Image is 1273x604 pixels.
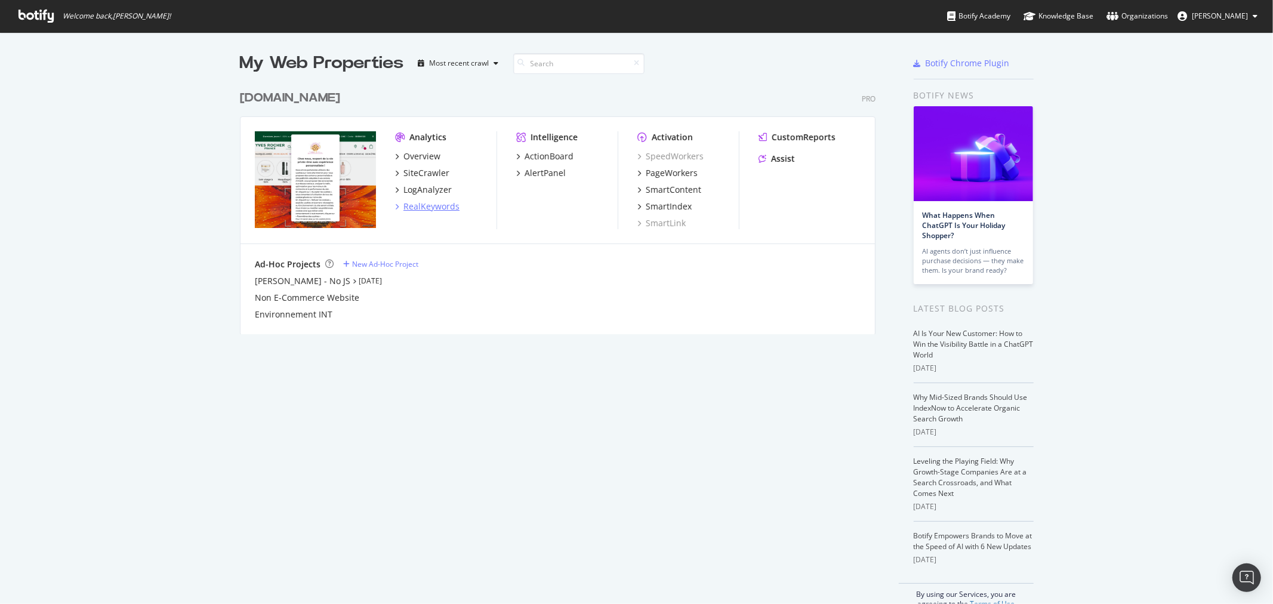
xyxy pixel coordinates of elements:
[759,131,836,143] a: CustomReports
[255,258,320,270] div: Ad-Hoc Projects
[637,201,692,212] a: SmartIndex
[652,131,693,143] div: Activation
[414,54,504,73] button: Most recent crawl
[914,392,1028,424] a: Why Mid-Sized Brands Should Use IndexNow to Accelerate Organic Search Growth
[255,131,376,228] img: yves-rocher.fr
[403,167,449,179] div: SiteCrawler
[240,75,885,334] div: grid
[531,131,578,143] div: Intelligence
[914,57,1010,69] a: Botify Chrome Plugin
[637,184,701,196] a: SmartContent
[240,90,340,107] div: [DOMAIN_NAME]
[395,201,460,212] a: RealKeywords
[395,167,449,179] a: SiteCrawler
[409,131,446,143] div: Analytics
[771,153,795,165] div: Assist
[1232,563,1261,592] div: Open Intercom Messenger
[516,167,566,179] a: AlertPanel
[646,184,701,196] div: SmartContent
[63,11,171,21] span: Welcome back, [PERSON_NAME] !
[914,89,1034,102] div: Botify news
[923,246,1024,275] div: AI agents don’t just influence purchase decisions — they make them. Is your brand ready?
[343,259,418,269] a: New Ad-Hoc Project
[862,94,876,104] div: Pro
[646,201,692,212] div: SmartIndex
[255,292,359,304] a: Non E-Commerce Website
[403,201,460,212] div: RealKeywords
[637,150,704,162] a: SpeedWorkers
[513,53,645,74] input: Search
[759,153,795,165] a: Assist
[914,106,1033,201] img: What Happens When ChatGPT Is Your Holiday Shopper?
[914,427,1034,437] div: [DATE]
[395,150,440,162] a: Overview
[947,10,1010,22] div: Botify Academy
[914,328,1034,360] a: AI Is Your New Customer: How to Win the Visibility Battle in a ChatGPT World
[395,184,452,196] a: LogAnalyzer
[359,276,382,286] a: [DATE]
[1168,7,1267,26] button: [PERSON_NAME]
[1106,10,1168,22] div: Organizations
[430,60,489,67] div: Most recent crawl
[914,302,1034,315] div: Latest Blog Posts
[637,217,686,229] a: SmartLink
[403,184,452,196] div: LogAnalyzer
[255,309,332,321] a: Environnement INT
[914,531,1032,551] a: Botify Empowers Brands to Move at the Speed of AI with 6 New Updates
[525,167,566,179] div: AlertPanel
[255,275,350,287] a: [PERSON_NAME] - No JS
[525,150,574,162] div: ActionBoard
[1024,10,1093,22] div: Knowledge Base
[403,150,440,162] div: Overview
[923,210,1006,241] a: What Happens When ChatGPT Is Your Holiday Shopper?
[352,259,418,269] div: New Ad-Hoc Project
[516,150,574,162] a: ActionBoard
[914,501,1034,512] div: [DATE]
[914,554,1034,565] div: [DATE]
[926,57,1010,69] div: Botify Chrome Plugin
[914,363,1034,374] div: [DATE]
[914,456,1027,498] a: Leveling the Playing Field: Why Growth-Stage Companies Are at a Search Crossroads, and What Comes...
[646,167,698,179] div: PageWorkers
[240,51,404,75] div: My Web Properties
[240,90,345,107] a: [DOMAIN_NAME]
[772,131,836,143] div: CustomReports
[1192,11,1248,21] span: Claire Ruffin
[637,167,698,179] a: PageWorkers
